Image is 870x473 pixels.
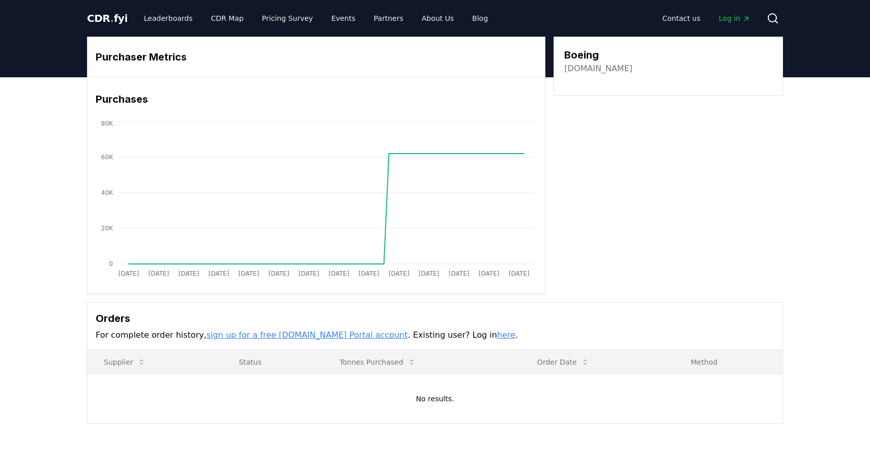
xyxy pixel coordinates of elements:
tspan: [DATE] [449,270,470,277]
h3: Orders [96,311,774,326]
a: here [497,330,515,340]
p: For complete order history, . Existing user? Log in . [96,329,774,341]
a: sign up for a free [DOMAIN_NAME] Portal account [207,330,408,340]
p: Method [683,357,774,367]
tspan: [DATE] [179,270,199,277]
td: No results. [88,374,782,423]
span: CDR fyi [87,12,128,24]
a: About Us [414,9,462,27]
a: Partners [366,9,412,27]
h3: Boeing [564,47,632,63]
button: Supplier [96,352,154,372]
tspan: [DATE] [479,270,500,277]
h3: Purchases [96,92,537,107]
tspan: [DATE] [239,270,259,277]
a: CDR Map [203,9,252,27]
a: CDR.fyi [87,11,128,25]
tspan: [DATE] [389,270,410,277]
tspan: 40K [101,189,113,196]
a: Pricing Survey [254,9,321,27]
nav: Main [654,9,759,27]
span: . [110,12,114,24]
tspan: [DATE] [119,270,139,277]
nav: Main [136,9,496,27]
a: Leaderboards [136,9,201,27]
span: Log in [719,13,750,23]
p: Status [230,357,315,367]
tspan: [DATE] [359,270,380,277]
tspan: [DATE] [149,270,169,277]
a: Log in [711,9,759,27]
tspan: [DATE] [269,270,289,277]
tspan: [DATE] [209,270,229,277]
tspan: [DATE] [509,270,530,277]
a: Events [323,9,363,27]
tspan: [DATE] [329,270,350,277]
tspan: 20K [101,225,113,232]
button: Order Date [529,352,597,372]
tspan: [DATE] [299,270,320,277]
button: Tonnes Purchased [331,352,423,372]
tspan: 80K [101,120,113,127]
a: Blog [464,9,496,27]
a: Contact us [654,9,709,27]
h3: Purchaser Metrics [96,49,537,65]
tspan: 60K [101,154,113,161]
a: [DOMAIN_NAME] [564,63,632,75]
tspan: 0 [109,260,113,268]
tspan: [DATE] [419,270,440,277]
